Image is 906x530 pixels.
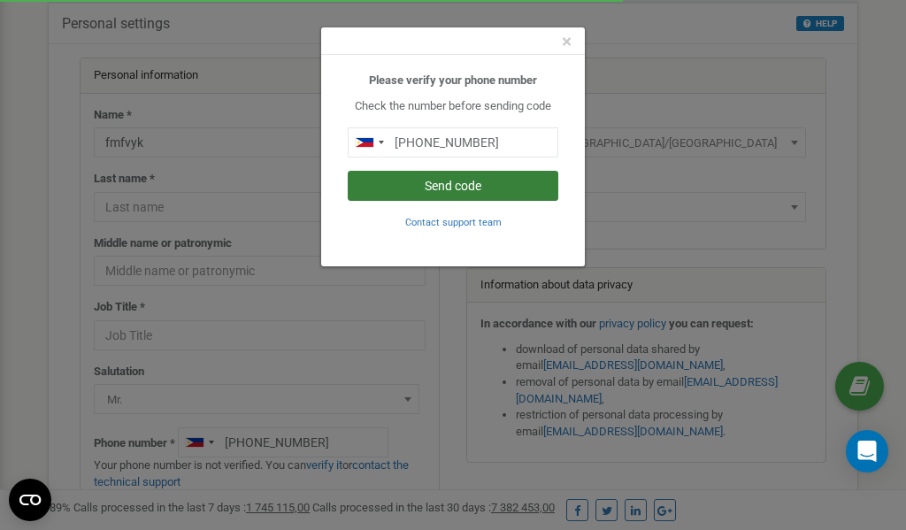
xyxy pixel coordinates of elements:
[405,217,502,228] small: Contact support team
[562,31,572,52] span: ×
[9,479,51,521] button: Open CMP widget
[846,430,888,472] div: Open Intercom Messenger
[369,73,537,87] b: Please verify your phone number
[348,98,558,115] p: Check the number before sending code
[348,127,558,157] input: 0905 123 4567
[562,33,572,51] button: Close
[348,171,558,201] button: Send code
[349,128,389,157] div: Telephone country code
[405,215,502,228] a: Contact support team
